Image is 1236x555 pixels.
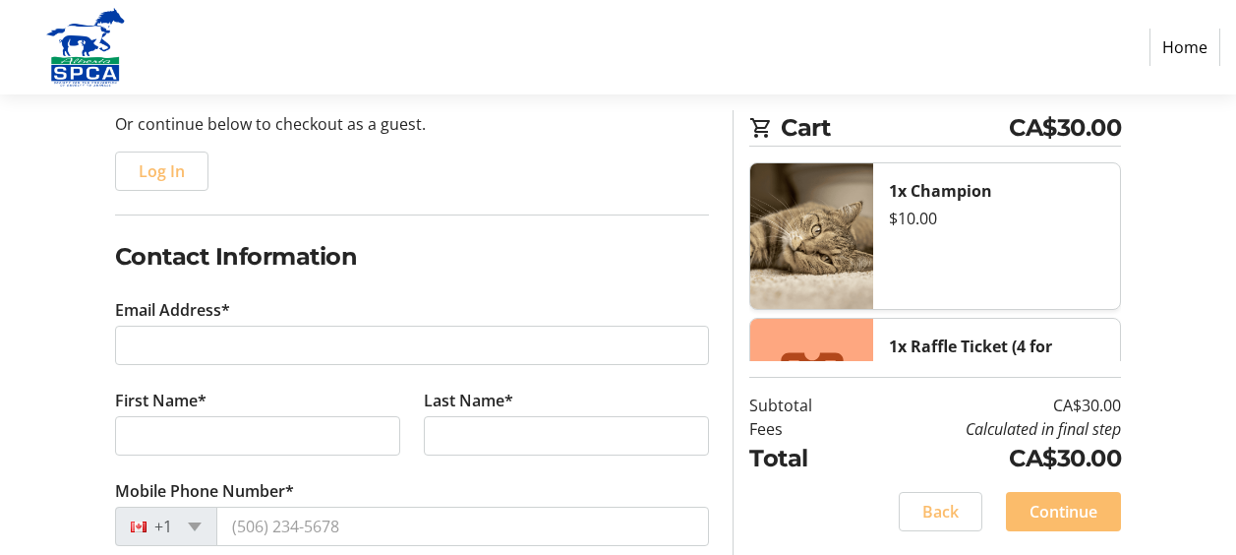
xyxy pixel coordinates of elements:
label: Email Address* [115,298,230,322]
a: Home [1149,29,1220,66]
td: Calculated in final step [856,417,1121,441]
strong: 1x Champion [889,180,992,202]
strong: 1x Raffle Ticket (4 for $20.00) [889,336,1052,381]
span: Cart [781,110,1009,146]
label: Mobile Phone Number* [115,479,294,503]
div: $10.00 [889,207,1104,230]
td: CA$30.00 [856,394,1121,417]
span: Continue [1030,500,1097,524]
button: Continue [1006,492,1121,531]
h2: Contact Information [115,239,710,275]
label: Last Name* [424,389,513,412]
p: Or continue below to checkout as a guest. [115,112,710,136]
td: Fees [749,417,856,441]
td: Subtotal [749,394,856,417]
td: CA$30.00 [856,441,1121,476]
img: Alberta SPCA's Logo [16,8,155,87]
img: Champion [750,163,873,309]
button: Log In [115,152,208,191]
span: CA$30.00 [1009,110,1121,146]
td: Total [749,441,856,476]
span: Log In [139,159,185,183]
label: First Name* [115,389,206,412]
button: Back [899,492,982,531]
span: Back [922,500,959,524]
input: (506) 234-5678 [216,507,710,546]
